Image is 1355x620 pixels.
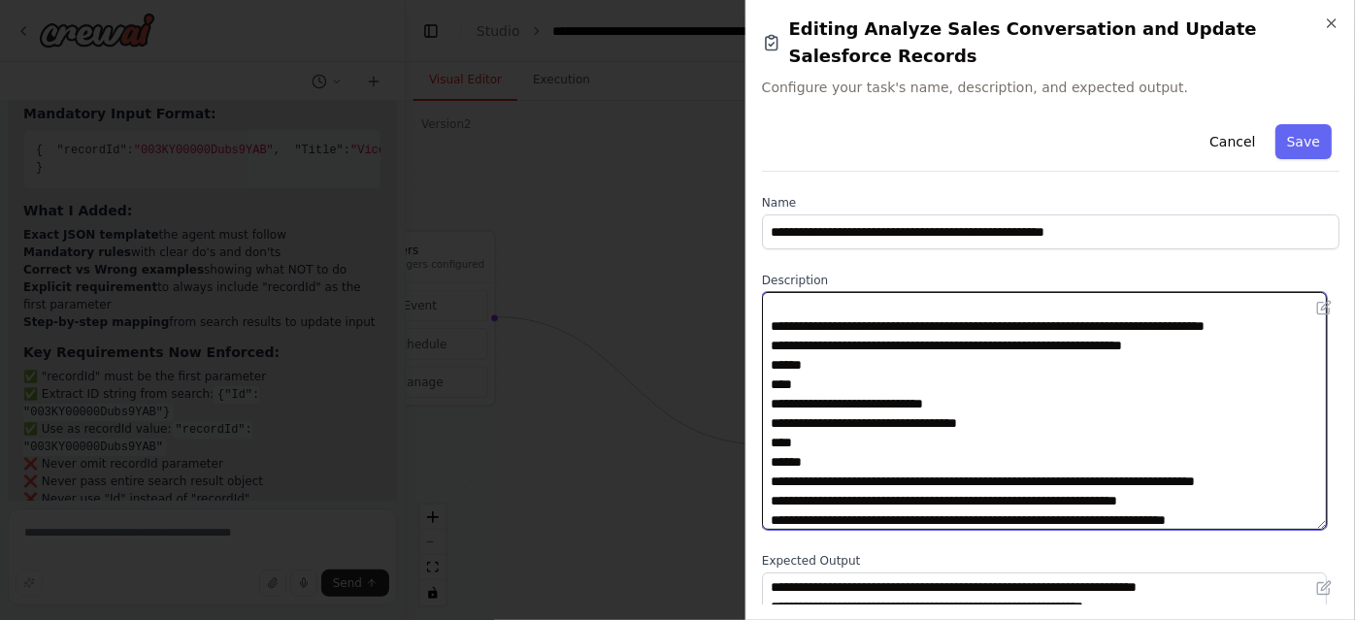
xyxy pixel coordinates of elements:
[1198,124,1267,159] button: Cancel
[1275,124,1332,159] button: Save
[762,16,1339,70] h2: Editing Analyze Sales Conversation and Update Salesforce Records
[762,273,1339,288] label: Description
[1312,296,1336,319] button: Open in editor
[1312,576,1336,600] button: Open in editor
[762,553,1339,569] label: Expected Output
[762,78,1339,97] span: Configure your task's name, description, and expected output.
[762,195,1339,211] label: Name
